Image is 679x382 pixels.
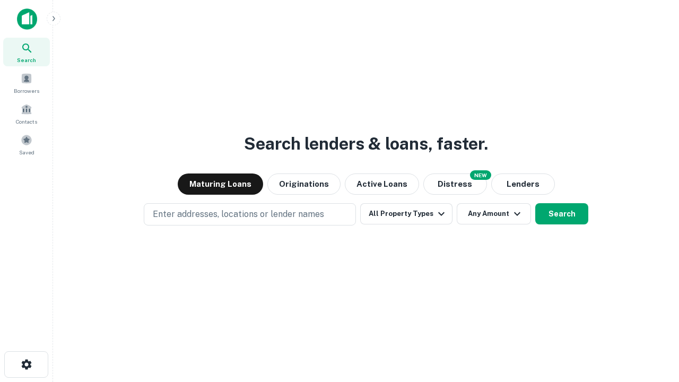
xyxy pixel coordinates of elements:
[178,173,263,195] button: Maturing Loans
[457,203,531,224] button: Any Amount
[144,203,356,225] button: Enter addresses, locations or lender names
[3,68,50,97] a: Borrowers
[14,86,39,95] span: Borrowers
[360,203,452,224] button: All Property Types
[535,203,588,224] button: Search
[423,173,487,195] button: Search distressed loans with lien and other non-mortgage details.
[17,56,36,64] span: Search
[3,130,50,159] a: Saved
[267,173,341,195] button: Originations
[16,117,37,126] span: Contacts
[345,173,419,195] button: Active Loans
[3,38,50,66] a: Search
[470,170,491,180] div: NEW
[491,173,555,195] button: Lenders
[19,148,34,157] span: Saved
[3,99,50,128] a: Contacts
[244,131,488,157] h3: Search lenders & loans, faster.
[626,297,679,348] iframe: Chat Widget
[153,208,324,221] p: Enter addresses, locations or lender names
[17,8,37,30] img: capitalize-icon.png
